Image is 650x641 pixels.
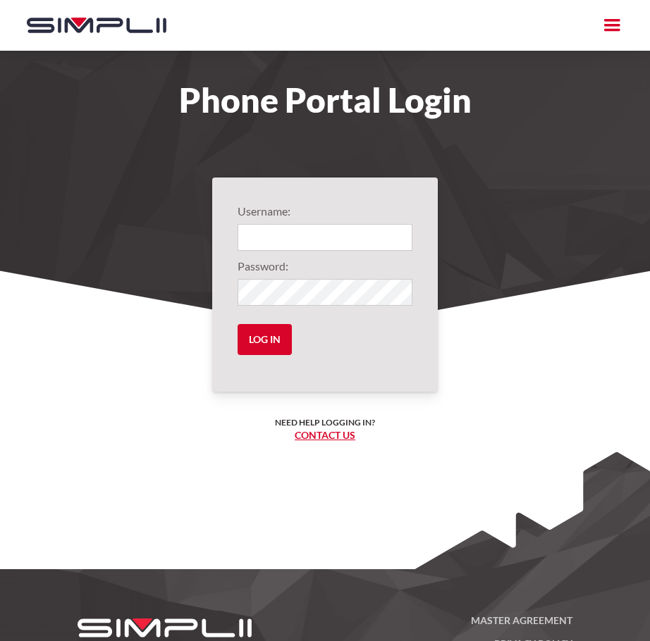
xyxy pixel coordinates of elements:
form: Login [238,203,412,366]
a: Contact us [295,429,355,441]
label: Password: [238,258,412,275]
img: Simplii [27,18,166,33]
h1: Phone Portal Login [13,85,637,116]
input: Log in [238,324,292,355]
h6: Need help logging in? ‍ [275,416,375,442]
label: Username: [238,203,412,220]
a: Master Agreement [332,612,572,635]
